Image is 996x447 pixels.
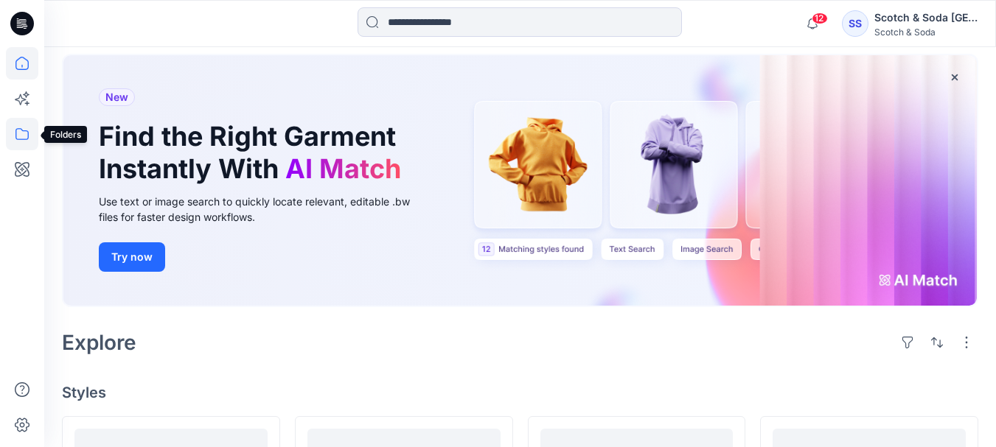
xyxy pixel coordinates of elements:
[99,194,431,225] div: Use text or image search to quickly locate relevant, editable .bw files for faster design workflows.
[842,10,868,37] div: SS
[874,27,978,38] div: Scotch & Soda
[874,9,978,27] div: Scotch & Soda [GEOGRAPHIC_DATA]
[99,121,408,184] h1: Find the Right Garment Instantly With
[812,13,828,24] span: 12
[105,88,128,106] span: New
[62,331,136,354] h2: Explore
[62,384,978,401] h4: Styles
[99,242,165,272] button: Try now
[285,152,401,185] span: AI Match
